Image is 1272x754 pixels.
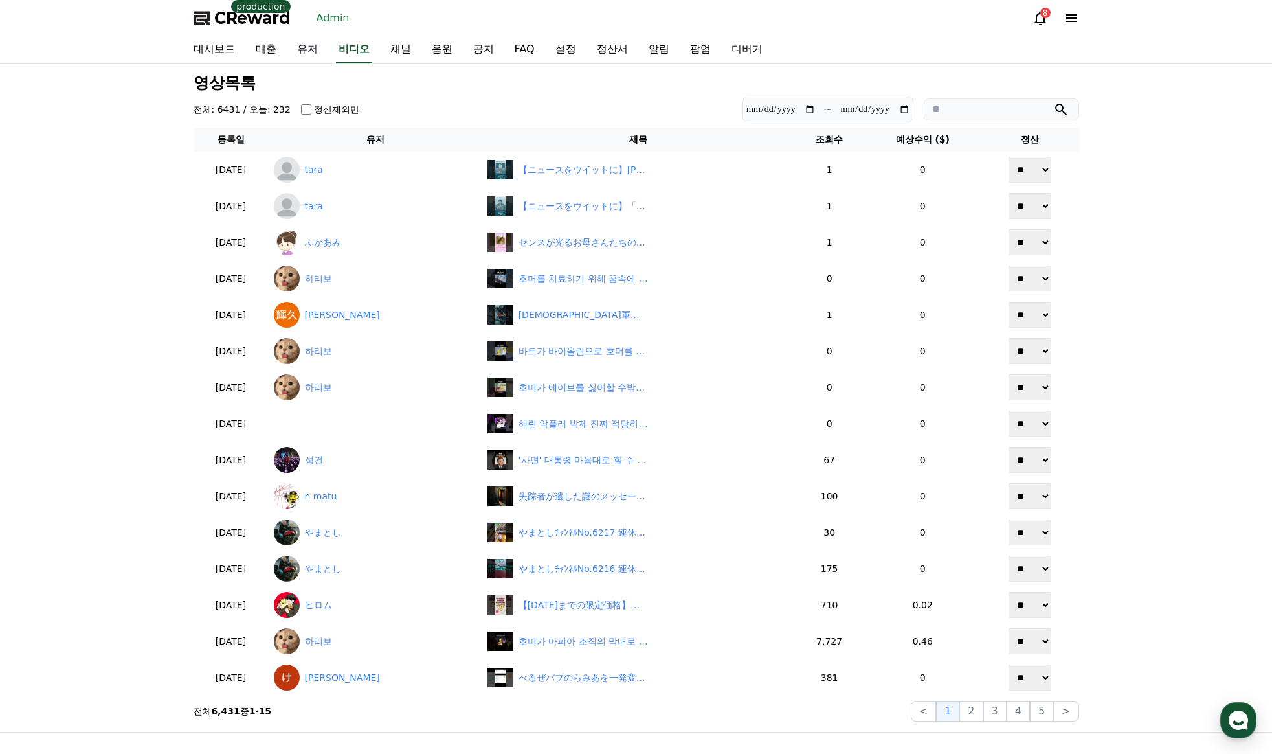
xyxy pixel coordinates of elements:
[864,478,981,514] td: 0
[274,556,477,582] a: やまとし
[274,338,300,364] img: 하리보
[638,36,680,63] a: 알림
[274,628,477,654] a: 하리보
[487,486,790,506] a: 失踪者が遺した謎のメッセージ：都市伝説の真相 #怖い話 #怪現象 #都市伝説 失踪者が遺した謎のメッセージ：都市伝説の真相 #怖い話 #怪現象 #都市伝説
[194,260,269,297] td: [DATE]
[795,297,864,333] td: 1
[311,8,355,29] a: Admin
[487,196,513,216] img: 【ニュースをウイットに】「高市さんには総裁になってほしくない」公明党幹部が漏らした“仰天プラン” #shorts #公明党 #斉藤鉄夫 #創価学会
[487,196,790,216] a: 【ニュースをウイットに】「高市さんには総裁になってほしくない」公明党幹部が漏らした“仰天プラン” #shorts #公明党 #斉藤鉄夫 #創価学会 【ニュースをウイットに】「高市さんには総裁にな...
[336,36,372,63] a: 비디오
[1007,701,1030,722] button: 4
[795,551,864,587] td: 175
[249,706,256,716] strong: 1
[721,36,773,63] a: 디버거
[194,442,269,478] td: [DATE]
[274,628,300,654] img: 하리보
[519,272,648,286] div: 호머를 치료하기 위해 꿈속에 들어간 심슨 가족
[274,266,300,291] img: 하리보
[274,193,477,219] a: tara
[519,671,648,685] div: べるぜバブのらみあを一発変換して下さい。
[194,514,269,551] td: [DATE]
[274,157,477,183] a: tara
[487,233,513,252] img: センスが光るお母さんたちの大沢たかお祭りｗｗｗ #大沢たかお祭り
[795,188,864,224] td: 1
[487,559,513,578] img: やまとしﾁｬﾝﾈﾙNo.6216 連休中日のお買い物でーす🤩Part2
[519,635,648,648] div: 호머가 마피아 조직의 막내로 들어갈 수 있었던 방법
[795,442,864,478] td: 67
[795,260,864,297] td: 0
[864,188,981,224] td: 0
[194,128,269,152] th: 등록일
[487,305,513,325] img: 米軍の極秘実験機！？モスマン事件の衝撃真相 VOICEVOX:青山龍星 #shorts #歴史 #ショート
[274,374,477,400] a: 하리보
[380,36,421,63] a: 채널
[274,520,300,545] img: やまとし
[194,551,269,587] td: [DATE]
[274,556,300,582] img: やまとし
[981,128,1078,152] th: 정산
[269,128,482,152] th: 유저
[274,447,477,473] a: 성건
[194,188,269,224] td: [DATE]
[487,414,790,433] a: 해린 악플러 박제 진짜 적당히 하자.. 해린 악플러 박제 진짜 적당히 하자..
[194,333,269,369] td: [DATE]
[519,236,648,249] div: センスが光るお母さんたちの大沢たかお祭りｗｗｗ #大沢たかお祭り
[795,623,864,659] td: 7,727
[274,665,477,691] a: [PERSON_NAME]
[194,297,269,333] td: [DATE]
[487,523,790,542] a: やまとしﾁｬﾝﾈﾙNo.6217 連休中日のお買い物ね🤠パー3 やまとしﾁｬﾝﾈﾙNo.6217 連休中日のお買い物ね🤠パー3
[200,430,216,440] span: 설정
[795,587,864,623] td: 710
[487,595,790,615] a: 【8月14日までの限定価格】即完売不可避のユニクロ神商品7選！！#ユニクロ #ユニクロコーデ 【[DATE]までの限定価格】即完売不可避のユニクロ神商品7選！！#ユニクロ #ユニクロコーデ
[864,623,981,659] td: 0.46
[274,592,477,618] a: ヒロム
[4,411,85,443] a: 홈
[487,233,790,252] a: センスが光るお母さんたちの大沢たかお祭りｗｗｗ #大沢たかお祭り センスが光るお母さんたちの[PERSON_NAME]祭りｗｗｗ #[PERSON_NAME]祭り
[274,266,477,291] a: 하리보
[194,623,269,659] td: [DATE]
[864,128,981,152] th: 예상수익 ($)
[795,514,864,551] td: 30
[463,36,504,63] a: 공지
[864,551,981,587] td: 0
[274,374,300,400] img: 하리보
[487,632,513,651] img: 호머가 마피아 조직의 막내로 들어갈 수 있었던 방법
[274,592,300,618] img: ヒロム
[795,152,864,188] td: 1
[314,103,359,116] label: 정산제외만
[183,36,245,63] a: 대시보드
[795,128,864,152] th: 조회수
[274,338,477,364] a: 하리보
[41,430,49,440] span: 홈
[519,381,648,394] div: 호머가 에이브를 싫어할 수밖에 없는 이유
[487,559,790,578] a: やまとしﾁｬﾝﾈﾙNo.6216 連休中日のお買い物でーす🤩Part2 やまとしﾁｬﾝﾈﾙNo.6216 連休中日のお買い物でーす🤩Part2
[194,224,269,260] td: [DATE]
[487,160,790,179] a: 【ニュースをウイットに】ひろゆき氏、維新が伸びなかった理由は？にズバリ回答「社会保険料が減ったとしても…」 #shorts #ひろゆき #日本維新の会 #社会保険料 【ニュースをウイットに】[P...
[194,152,269,188] td: [DATE]
[259,706,271,716] strong: 15
[519,599,648,612] div: 【8月14日までの限定価格】即完売不可避のユニクロ神商品7選！！#ユニクロ #ユニクロコーデ
[795,478,864,514] td: 100
[167,411,249,443] a: 설정
[519,453,648,467] div: '사면' 대통령 마음대로 할 수 없다! 이재명 충격 발언
[274,302,477,328] a: [PERSON_NAME]
[274,193,300,219] img: tara
[864,659,981,696] td: 0
[519,417,648,431] div: 해린 악플러 박제 진짜 적당히 하자..
[487,378,790,397] a: 호머가 에이브를 싫어할 수밖에 없는 이유 호머가 에이브를 싫어할 수밖에 없는 이유
[487,595,513,615] img: 【8月14日までの限定価格】即完売不可避のユニクロ神商品7選！！#ユニクロ #ユニクロコーデ
[504,36,545,63] a: FAQ
[274,229,300,255] img: ふかあみ
[421,36,463,63] a: 음원
[245,36,287,63] a: 매출
[487,414,513,433] img: 해린 악플러 박제 진짜 적당히 하자..
[274,520,477,545] a: やまとし
[487,486,513,506] img: 失踪者が遺した謎のメッセージ：都市伝説の真相 #怖い話 #怪現象 #都市伝説
[864,297,981,333] td: 0
[487,269,513,288] img: undefined
[274,447,300,473] img: 성건
[194,705,272,718] p: 전체 중 -
[214,8,291,29] span: CReward
[545,36,586,63] a: 설정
